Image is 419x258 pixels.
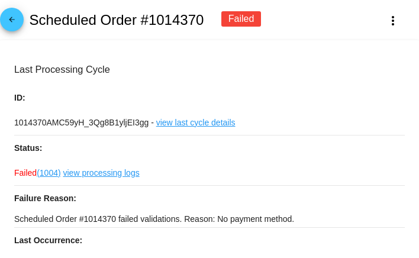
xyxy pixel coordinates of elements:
[37,160,60,185] a: (1004)
[63,160,140,185] a: view processing logs
[14,64,405,75] h3: Last Processing Cycle
[14,228,405,253] p: Last Occurrence:
[386,14,400,28] mat-icon: more_vert
[14,136,405,160] p: Status:
[14,168,61,178] span: Failed
[14,118,154,127] span: 1014370AMC59yH_3Qg8B1yljEI3gg -
[5,15,19,30] mat-icon: arrow_back
[156,110,236,135] a: view last cycle details
[14,186,405,211] p: Failure Reason:
[29,12,204,28] h2: Scheduled Order #1014370
[14,211,405,227] p: Scheduled Order #1014370 failed validations. Reason: No payment method.
[221,11,262,27] div: Failed
[14,85,405,110] p: ID:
